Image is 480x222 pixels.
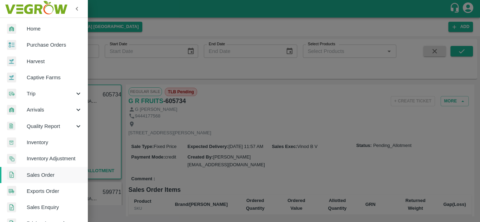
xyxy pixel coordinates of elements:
[27,203,82,211] span: Sales Enquiry
[7,170,16,180] img: sales
[7,40,16,50] img: reciept
[27,171,82,179] span: Sales Order
[27,122,74,130] span: Quality Report
[7,122,15,130] img: qualityReport
[7,154,16,164] img: inventory
[7,24,16,34] img: whArrival
[27,106,74,114] span: Arrivals
[7,202,16,213] img: sales
[7,56,16,67] img: harvest
[7,186,16,196] img: shipments
[7,137,16,148] img: whInventory
[27,139,82,146] span: Inventory
[27,41,82,49] span: Purchase Orders
[27,90,74,97] span: Trip
[27,187,82,195] span: Exports Order
[7,105,16,115] img: whArrival
[7,89,16,99] img: delivery
[7,72,16,83] img: harvest
[27,74,82,81] span: Captive Farms
[27,25,82,33] span: Home
[27,58,82,65] span: Harvest
[27,155,82,162] span: Inventory Adjustment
